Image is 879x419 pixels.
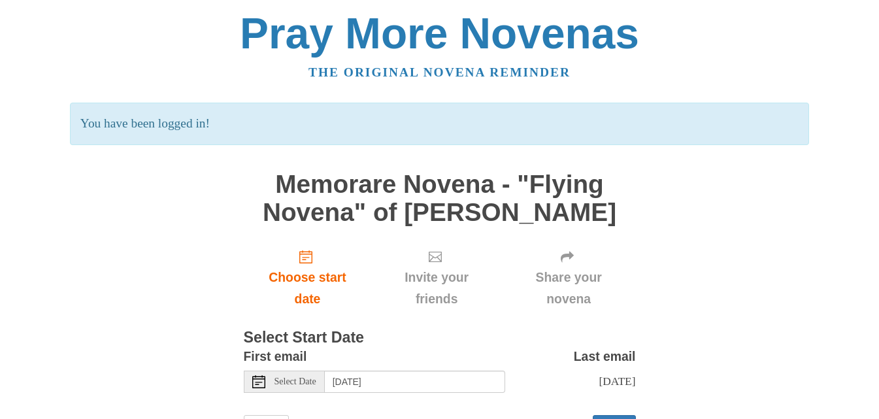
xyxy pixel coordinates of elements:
[244,346,307,367] label: First email
[308,65,571,79] a: The original novena reminder
[515,267,623,310] span: Share your novena
[244,239,372,317] a: Choose start date
[502,239,636,317] div: Click "Next" to confirm your start date first.
[574,346,636,367] label: Last email
[257,267,359,310] span: Choose start date
[70,103,809,145] p: You have been logged in!
[240,9,639,58] a: Pray More Novenas
[599,375,635,388] span: [DATE]
[384,267,488,310] span: Invite your friends
[244,329,636,346] h3: Select Start Date
[371,239,501,317] div: Click "Next" to confirm your start date first.
[274,377,316,386] span: Select Date
[244,171,636,226] h1: Memorare Novena - "Flying Novena" of [PERSON_NAME]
